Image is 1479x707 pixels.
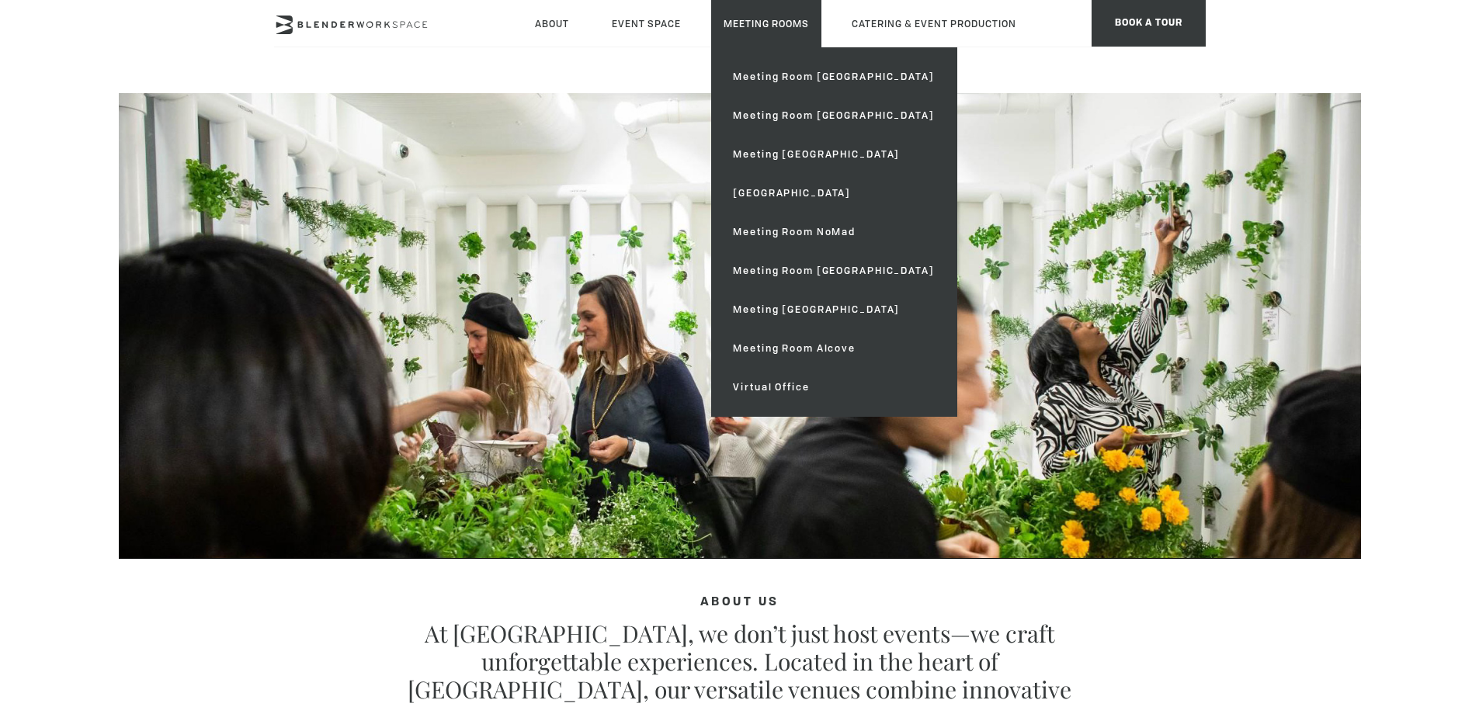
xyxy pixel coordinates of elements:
[720,135,946,174] a: Meeting [GEOGRAPHIC_DATA]
[720,290,946,329] a: Meeting [GEOGRAPHIC_DATA]
[720,57,946,96] a: Meeting Room [GEOGRAPHIC_DATA]
[720,213,946,251] a: Meeting Room NoMad
[720,329,946,368] a: Meeting Room Alcove
[398,596,1081,610] h4: About Us
[720,174,946,213] a: [GEOGRAPHIC_DATA]
[720,368,946,407] a: Virtual Office
[720,251,946,290] a: Meeting Room [GEOGRAPHIC_DATA]
[720,96,946,135] a: Meeting Room [GEOGRAPHIC_DATA]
